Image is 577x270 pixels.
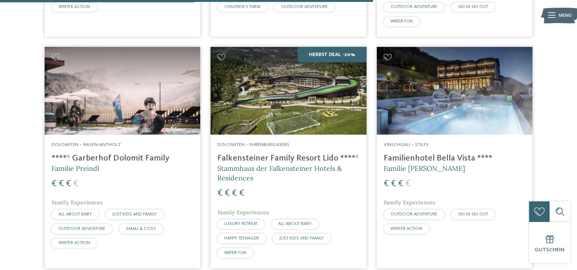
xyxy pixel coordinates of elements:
[217,164,342,182] span: Stammhaus der Falkensteiner Hotels & Residences
[51,164,99,173] span: Familie Preindl
[377,47,532,135] img: Familienhotels gesucht? Hier findet ihr die besten!
[239,189,244,198] span: €
[51,153,193,164] h4: ****ˢ Garberhof Dolomit Family
[280,236,324,241] span: JUST KIDS AND FAMILY
[58,212,92,217] span: ALL ABOUT BABY
[458,5,488,9] span: SKI-IN SKI-OUT
[66,179,71,188] span: €
[224,5,260,9] span: CHILDREN’S FARM
[217,189,223,198] span: €
[51,179,57,188] span: €
[126,227,156,231] span: SMALL & COSY
[278,222,312,226] span: ALL ABOUT BABY
[58,227,105,231] span: OUTDOOR ADVENTURE
[211,47,366,135] img: Familienhotels gesucht? Hier findet ihr die besten!
[384,164,465,173] span: Familie [PERSON_NAME]
[405,179,411,188] span: €
[529,222,570,263] a: Gutschein
[384,142,429,147] span: Vinschgau – Stilfs
[211,47,366,268] a: Familienhotels gesucht? Hier findet ihr die besten! Herbst Deal -20% Dolomiten – Ehrenburg/Kiens ...
[384,153,526,164] h4: Familienhotel Bella Vista ****
[45,47,200,268] a: Familienhotels gesucht? Hier findet ihr die besten! Dolomiten – Rasen-Antholz ****ˢ Garberhof Dol...
[535,247,564,252] span: Gutschein
[391,179,396,188] span: €
[217,153,359,164] h4: Falkensteiner Family Resort Lido ****ˢ
[59,179,64,188] span: €
[281,5,328,9] span: OUTDOOR ADVENTURE
[398,179,403,188] span: €
[58,5,90,9] span: WINTER ACTION
[113,212,157,217] span: JUST KIDS AND FAMILY
[51,199,103,206] span: Family Experiences
[391,5,437,9] span: OUTDOOR ADVENTURE
[225,189,230,198] span: €
[391,212,437,217] span: OUTDOOR ADVENTURE
[391,19,413,24] span: WATER FUN
[377,47,532,268] a: Familienhotels gesucht? Hier findet ihr die besten! Vinschgau – Stilfs Familienhotel Bella Vista ...
[224,251,246,255] span: WATER FUN
[58,241,90,245] span: WINTER ACTION
[384,199,435,206] span: Family Experiences
[224,236,259,241] span: HAPPY TEENAGER
[384,179,389,188] span: €
[391,227,422,231] span: WINTER ACTION
[217,142,289,147] span: Dolomiten – Ehrenburg/Kiens
[51,142,121,147] span: Dolomiten – Rasen-Antholz
[458,212,488,217] span: SKI-IN SKI-OUT
[224,222,257,226] span: LUXURY RETREAT
[217,209,269,216] span: Family Experiences
[73,179,79,188] span: €
[45,47,200,135] img: Familienhotels gesucht? Hier findet ihr die besten!
[232,189,237,198] span: €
